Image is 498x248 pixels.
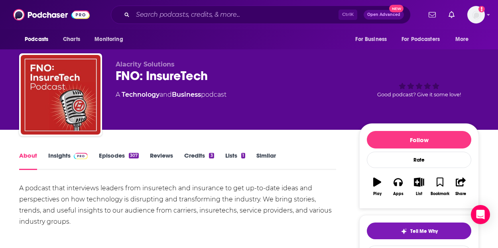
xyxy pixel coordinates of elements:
div: 3 [209,153,214,158]
span: Ctrl K [339,10,357,20]
a: Reviews [150,152,173,170]
span: For Business [355,34,387,45]
div: Apps [393,191,404,196]
div: Search podcasts, credits, & more... [111,6,411,24]
img: tell me why sparkle [401,228,407,234]
a: Credits3 [184,152,214,170]
button: Show profile menu [467,6,485,23]
button: Play [367,172,388,201]
span: New [389,5,404,12]
a: Charts [58,32,85,47]
a: Technology [122,91,159,98]
button: Share [451,172,471,201]
div: A podcast [116,90,226,100]
button: tell me why sparkleTell Me Why [367,223,471,239]
img: User Profile [467,6,485,23]
a: Show notifications dropdown [425,8,439,21]
button: open menu [450,32,479,47]
span: For Podcasters [402,34,440,45]
a: About [19,152,37,170]
div: Share [455,191,466,196]
div: List [416,191,422,196]
a: Show notifications dropdown [445,8,458,21]
div: Bookmark [431,191,449,196]
img: Podchaser - Follow, Share and Rate Podcasts [13,7,90,22]
div: 1 [241,153,245,158]
button: Apps [388,172,408,201]
span: and [159,91,172,98]
button: Open AdvancedNew [364,10,404,20]
span: Charts [63,34,80,45]
a: Lists1 [225,152,245,170]
div: Good podcast? Give it some love! [359,61,479,110]
span: Open Advanced [367,13,400,17]
input: Search podcasts, credits, & more... [133,8,339,21]
button: Follow [367,131,471,148]
a: Episodes307 [99,152,139,170]
button: Bookmark [429,172,450,201]
img: FNO: InsureTech [21,55,100,135]
button: open menu [89,32,133,47]
span: Tell Me Why [410,228,438,234]
span: Podcasts [25,34,48,45]
div: Open Intercom Messenger [471,205,490,224]
img: Podchaser Pro [74,153,88,159]
span: More [455,34,469,45]
button: List [409,172,429,201]
svg: Add a profile image [478,6,485,12]
a: InsightsPodchaser Pro [48,152,88,170]
div: Play [373,191,382,196]
span: Logged in as nshort92 [467,6,485,23]
span: Good podcast? Give it some love! [377,92,461,98]
div: Rate [367,152,471,168]
a: Business [172,91,201,98]
span: Monitoring [94,34,123,45]
div: 307 [129,153,139,158]
button: open menu [19,32,59,47]
button: open menu [396,32,451,47]
button: open menu [350,32,397,47]
a: Similar [256,152,276,170]
span: Alacrity Solutions [116,61,175,68]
